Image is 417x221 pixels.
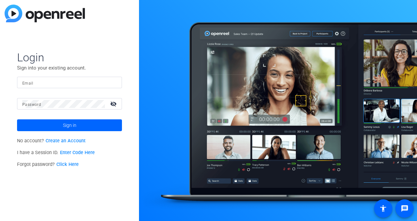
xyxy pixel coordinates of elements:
[46,138,86,144] a: Create an Account
[379,205,387,212] mat-icon: accessibility
[17,138,86,144] span: No account?
[5,5,85,22] img: blue-gradient.svg
[63,117,76,133] span: Sign in
[17,150,95,155] span: I have a Session ID.
[56,162,79,167] a: Click Here
[106,99,122,109] mat-icon: visibility_off
[17,64,122,71] p: Sign into your existing account.
[22,102,41,107] mat-label: Password
[17,119,122,131] button: Sign in
[401,205,408,212] mat-icon: message
[22,81,33,86] mat-label: Email
[17,50,122,64] span: Login
[22,79,117,87] input: Enter Email Address
[17,162,79,167] span: Forgot password?
[60,150,95,155] a: Enter Code Here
